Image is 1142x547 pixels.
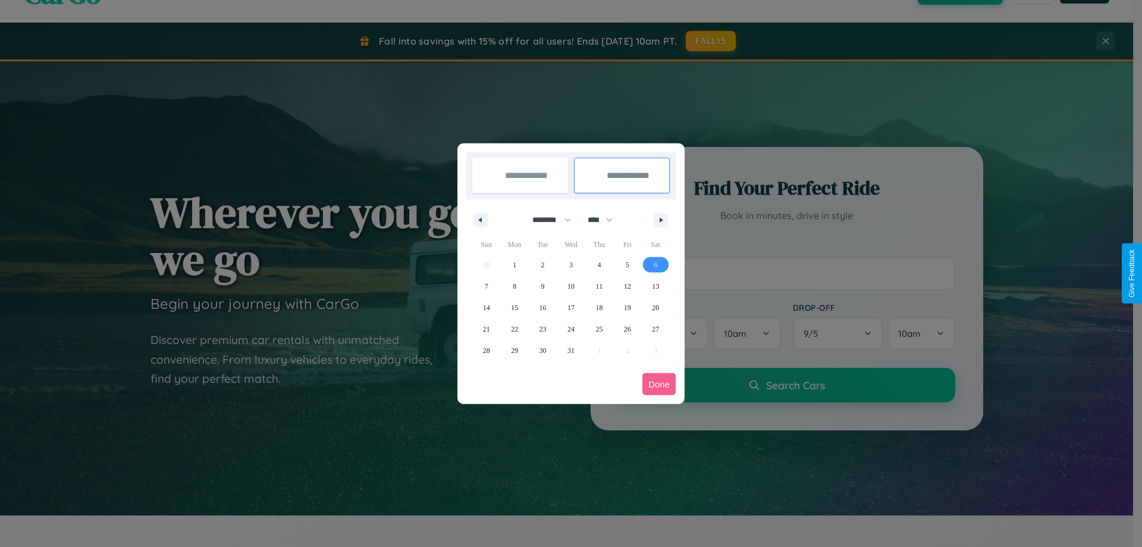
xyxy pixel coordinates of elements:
[585,297,613,318] button: 18
[472,235,500,254] span: Sun
[652,276,659,297] span: 13
[472,340,500,361] button: 28
[613,254,641,276] button: 5
[624,318,631,340] span: 26
[529,318,557,340] button: 23
[500,235,528,254] span: Mon
[654,254,657,276] span: 6
[569,254,573,276] span: 3
[596,276,603,297] span: 11
[513,276,516,297] span: 8
[595,318,603,340] span: 25
[539,297,547,318] span: 16
[557,254,585,276] button: 3
[539,318,547,340] span: 23
[529,235,557,254] span: Tue
[483,297,490,318] span: 14
[529,297,557,318] button: 16
[529,254,557,276] button: 2
[557,276,585,297] button: 10
[595,297,603,318] span: 18
[500,318,528,340] button: 22
[500,254,528,276] button: 1
[483,340,490,361] span: 28
[613,235,641,254] span: Fri
[511,318,518,340] span: 22
[557,297,585,318] button: 17
[500,297,528,318] button: 15
[613,297,641,318] button: 19
[511,340,518,361] span: 29
[624,297,631,318] span: 19
[541,276,545,297] span: 9
[539,340,547,361] span: 30
[613,276,641,297] button: 12
[642,235,670,254] span: Sat
[541,254,545,276] span: 2
[485,276,488,297] span: 7
[642,276,670,297] button: 13
[642,254,670,276] button: 6
[472,297,500,318] button: 14
[642,297,670,318] button: 20
[483,318,490,340] span: 21
[567,276,575,297] span: 10
[585,235,613,254] span: Thu
[642,318,670,340] button: 27
[567,297,575,318] span: 17
[597,254,601,276] span: 4
[642,373,676,395] button: Done
[529,340,557,361] button: 30
[585,318,613,340] button: 25
[652,318,659,340] span: 27
[557,340,585,361] button: 31
[613,318,641,340] button: 26
[624,276,631,297] span: 12
[557,318,585,340] button: 24
[652,297,659,318] span: 20
[567,318,575,340] span: 24
[557,235,585,254] span: Wed
[511,297,518,318] span: 15
[585,276,613,297] button: 11
[567,340,575,361] span: 31
[1128,249,1136,298] div: Give Feedback
[500,276,528,297] button: 8
[585,254,613,276] button: 4
[472,318,500,340] button: 21
[529,276,557,297] button: 9
[500,340,528,361] button: 29
[513,254,516,276] span: 1
[472,276,500,297] button: 7
[626,254,629,276] span: 5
